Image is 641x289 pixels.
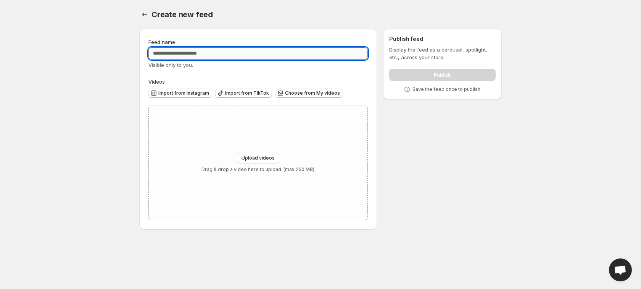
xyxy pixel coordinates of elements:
[237,153,279,163] button: Upload videos
[148,39,175,45] span: Feed name
[225,90,269,96] span: Import from TikTok
[201,166,314,173] p: Drag & drop a video here to upload. (max 250 MB)
[148,89,212,98] button: Import from Instagram
[139,9,150,20] button: Settings
[285,90,340,96] span: Choose from My videos
[609,258,632,281] a: Open chat
[389,46,496,61] p: Display the feed as a carousel, spotlight, etc., across your store.
[148,79,165,85] span: Videos
[275,89,343,98] button: Choose from My videos
[242,155,275,161] span: Upload videos
[389,35,496,43] h2: Publish feed
[158,90,209,96] span: Import from Instagram
[148,62,193,68] span: Visible only to you.
[151,10,213,19] span: Create new feed
[412,86,482,92] p: Save the feed once to publish.
[215,89,272,98] button: Import from TikTok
